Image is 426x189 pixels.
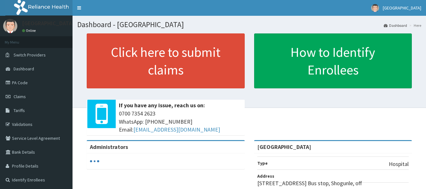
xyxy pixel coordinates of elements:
span: [GEOGRAPHIC_DATA] [383,5,421,11]
p: [GEOGRAPHIC_DATA] [22,21,74,26]
img: User Image [3,19,17,33]
b: Administrators [90,143,128,151]
b: If you have any issue, reach us on: [119,102,205,109]
b: Type [257,160,268,166]
a: Click here to submit claims [87,33,245,88]
svg: audio-loading [90,157,99,166]
span: 0700 7354 2623 WhatsApp: [PHONE_NUMBER] Email: [119,109,242,134]
img: User Image [371,4,379,12]
a: Online [22,28,37,33]
h1: Dashboard - [GEOGRAPHIC_DATA] [77,21,421,29]
a: How to Identify Enrollees [254,33,412,88]
span: Switch Providers [14,52,46,58]
a: Dashboard [384,23,407,28]
li: Here [408,23,421,28]
a: [EMAIL_ADDRESS][DOMAIN_NAME] [133,126,220,133]
span: Claims [14,94,26,99]
span: Tariffs [14,108,25,113]
span: Dashboard [14,66,34,72]
strong: [GEOGRAPHIC_DATA] [257,143,311,151]
b: Address [257,173,274,179]
p: Hospital [389,160,409,168]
